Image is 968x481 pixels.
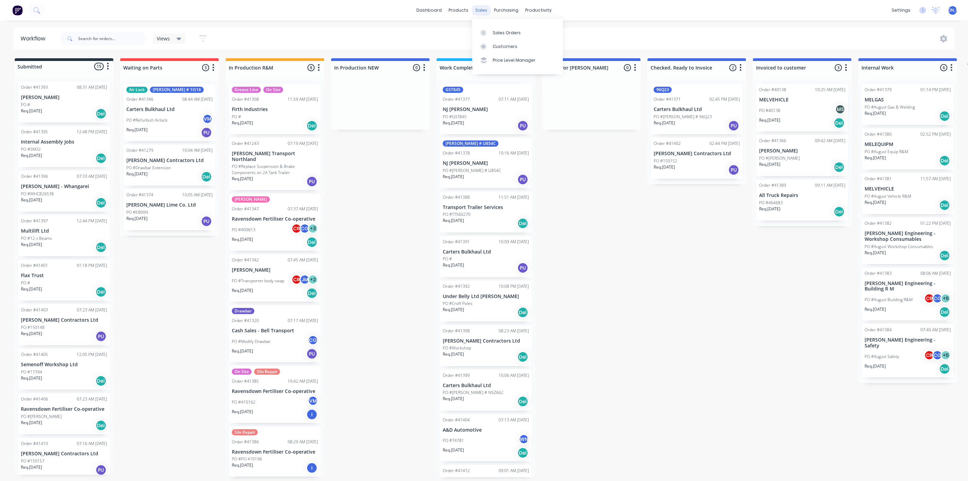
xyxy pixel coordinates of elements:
[756,135,848,176] div: Order #4136609:42 AM [DATE][PERSON_NAME]PO #[PERSON_NAME]Req.[DATE]Del
[124,84,215,141] div: Air Lock[PERSON_NAME] # 1IS16Order #4134608:44 AM [DATE]Carters Bulkhaul LtdPO #Refurbish Airlock...
[865,363,886,369] p: Req. [DATE]
[126,209,148,215] p: PO #E800N
[517,396,528,407] div: Del
[306,288,317,299] div: Del
[21,273,107,279] p: Flax Trust
[202,114,213,124] div: VM
[759,97,845,103] p: MELVEHICLE
[126,87,148,93] div: Air Lock
[443,294,529,299] p: Under Belly Ltd [PERSON_NAME]
[306,409,317,420] div: I
[499,150,529,156] div: 10:16 AM [DATE]
[443,160,529,166] p: NJ [PERSON_NAME]
[308,274,318,285] div: + 2
[654,107,740,112] p: Carters Bulkhaul Ltd
[443,249,529,255] p: Carters Bulkhaul Ltd
[18,82,110,123] div: Order #4139308:31 AM [DATE][PERSON_NAME]PO #Req.[DATE]Del
[443,417,470,423] div: Order #41404
[924,350,934,360] div: CR
[517,447,528,458] div: Del
[443,218,464,224] p: Req. [DATE]
[232,206,259,212] div: Order #41347
[18,215,110,256] div: Order #4139712:44 PM [DATE]Multilift LtdPO #12 x BeamsReq.[DATE]Del
[865,270,892,276] div: Order #41383
[288,140,318,147] div: 07:19 AM [DATE]
[443,328,470,334] div: Order #41398
[443,140,499,147] div: [PERSON_NAME] # U854C
[756,180,848,221] div: Order #4138909:11 AM [DATE]All Truck RepairsPO #464683Req.[DATE]Del
[865,193,911,199] p: PO #August Vehicle R&M
[18,393,110,434] div: Order #4140607:23 AM [DATE]Ravensdown Fertiliser Co-operativePO #[PERSON_NAME]Req.[DATE]Del
[499,372,529,379] div: 10:06 AM [DATE]
[920,176,951,182] div: 11:57 AM [DATE]
[232,176,253,182] p: Req. [DATE]
[932,350,943,360] div: CG
[21,331,42,337] p: Req. [DATE]
[939,250,950,261] div: Del
[440,84,532,134] div: GST845Order #4137707:11 AM [DATE]NJ [PERSON_NAME]PO #GST845Req.[DATE]PU
[865,327,892,333] div: Order #41384
[440,281,532,322] div: Order #4139210:08 PM [DATE]Under Belly Ltd [PERSON_NAME]PO #Croft PolesReq.[DATE]Del
[941,350,951,360] div: + 5
[291,274,302,285] div: CR
[288,96,318,102] div: 11:59 AM [DATE]
[232,388,318,394] p: Ravensdown Fertiliser Co-operative
[18,349,110,390] div: Order #4140512:05 PM [DATE]Semenoff Workshop LtdPO #17394Req.[DATE]Del
[517,120,528,131] div: PU
[21,451,107,457] p: [PERSON_NAME] Contractors Ltd
[759,117,780,123] p: Req. [DATE]
[229,366,321,423] div: On SiteSilo RepairOrder #4138510:42 AM [DATE]Ravensdown Fertiliser Co-operativePO #410162VMReq.[D...
[865,110,886,116] p: Req. [DATE]
[126,147,153,153] div: Order #41279
[21,362,107,368] p: Semenoff Workshop Ltd
[77,441,107,447] div: 07:16 AM [DATE]
[865,337,951,349] p: [PERSON_NAME] Engineering - Safety
[443,351,464,357] p: Req. [DATE]
[862,84,954,125] div: Order #4137901:14 PM [DATE]MELGASPO #August Gas & WeldingReq.[DATE]Del
[499,283,529,289] div: 10:08 PM [DATE]
[21,396,48,402] div: Order #41406
[96,197,106,208] div: Del
[288,257,318,263] div: 07:45 AM [DATE]
[472,40,563,53] a: Customers
[413,5,445,15] a: dashboard
[126,171,148,177] p: Req. [DATE]
[126,158,213,163] p: [PERSON_NAME] Contractors Ltd
[288,206,318,212] div: 07:37 AM [DATE]
[865,155,886,161] p: Req. [DATE]
[21,197,42,203] p: Req. [DATE]
[834,206,845,217] div: Del
[654,140,681,147] div: Order #41402
[126,107,213,112] p: Carters Bulkhaul Ltd
[443,168,501,174] p: PO #[PERSON_NAME] # U854C
[865,87,892,93] div: Order #41379
[124,145,215,186] div: Order #4127910:04 AM [DATE][PERSON_NAME] Contractors LtdPO #Drawbar ExtensionReq.[DATE]Del
[96,153,106,164] div: Del
[834,162,845,173] div: Del
[21,129,48,135] div: Order #41395
[517,174,528,185] div: PU
[865,149,908,155] p: PO #August Equip R&M
[865,141,951,147] p: MELEQUIPM
[865,186,951,192] p: MELVEHICLE
[18,260,110,301] div: Order #4140101:18 PM [DATE]Flax TrustPO #Req.[DATE]Del
[232,308,254,314] div: Drawbar
[517,218,528,229] div: Del
[21,184,107,189] p: [PERSON_NAME] - Whangarei
[865,306,886,312] p: Req. [DATE]
[654,164,675,170] p: Req. [DATE]
[21,420,42,426] p: Req. [DATE]
[288,318,318,324] div: 07:17 AM [DATE]
[77,173,107,180] div: 07:33 AM [DATE]
[443,390,503,396] p: PO #[PERSON_NAME] # NSZ662
[232,338,271,345] p: PO #Modify Drawbar
[232,163,318,176] p: PO #Replace Suspension & Brake Components on 2A Tank Trailer
[232,287,253,294] p: Req. [DATE]
[201,171,212,182] div: Del
[920,87,951,93] div: 01:14 PM [DATE]
[759,182,786,188] div: Order #41389
[77,218,107,224] div: 12:44 PM [DATE]
[96,331,106,342] div: PU
[18,171,110,212] div: Order #4139607:33 AM [DATE][PERSON_NAME] - WhangareiPO #WHC826538Req.[DATE]Del
[232,348,253,354] p: Req. [DATE]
